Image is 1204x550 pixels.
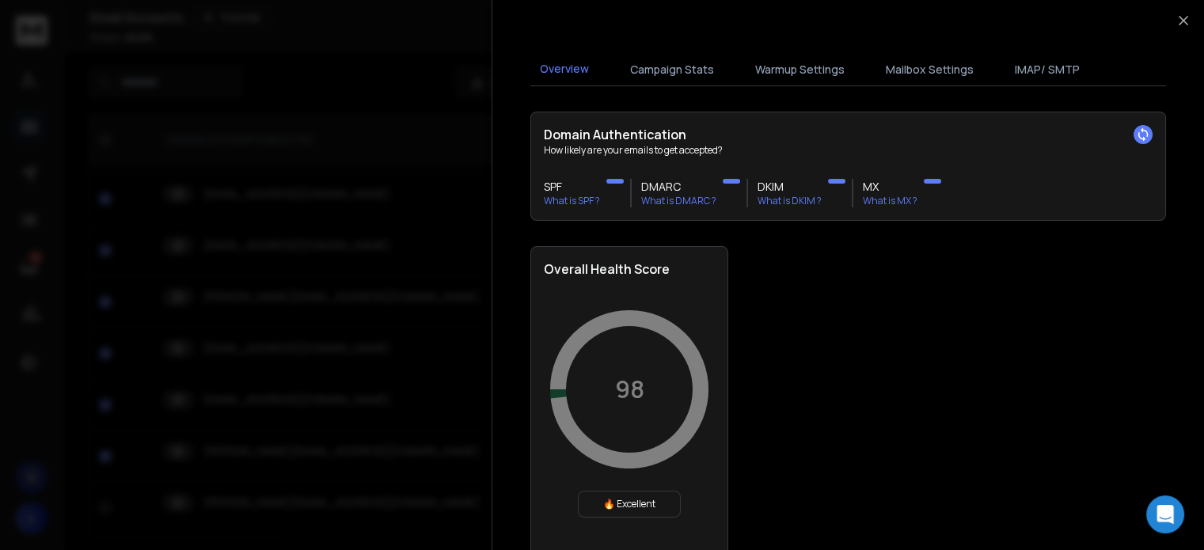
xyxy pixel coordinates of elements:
h3: DMARC [641,179,716,195]
button: IMAP/ SMTP [1005,52,1089,87]
div: Open Intercom Messenger [1146,495,1184,533]
p: How likely are your emails to get accepted? [544,144,1153,157]
h3: SPF [544,179,600,195]
button: Overview [530,51,598,88]
button: Campaign Stats [621,52,724,87]
h3: MX [863,179,917,195]
h2: Domain Authentication [544,125,1153,144]
button: Warmup Settings [746,52,854,87]
p: What is MX ? [863,195,917,207]
h2: Overall Health Score [544,260,715,279]
p: What is DKIM ? [758,195,822,207]
h3: DKIM [758,179,822,195]
p: What is SPF ? [544,195,600,207]
button: Mailbox Settings [876,52,983,87]
div: 🔥 Excellent [578,491,681,518]
p: 98 [615,375,644,404]
p: What is DMARC ? [641,195,716,207]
